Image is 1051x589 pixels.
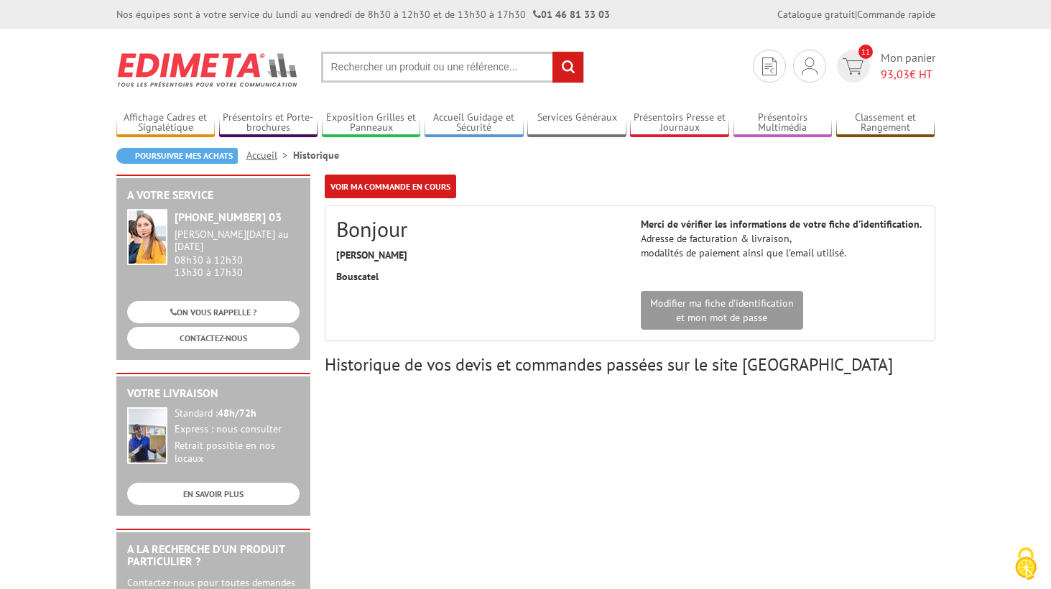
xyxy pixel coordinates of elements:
[321,52,584,83] input: Rechercher un produit ou une référence...
[336,217,619,241] h2: Bonjour
[857,8,935,21] a: Commande rapide
[127,327,300,349] a: CONTACTEZ-NOUS
[881,66,935,83] span: € HT
[1001,540,1051,589] button: Cookies (fenêtre modale)
[127,301,300,323] a: ON VOUS RAPPELLE ?
[127,543,300,568] h2: A la recherche d'un produit particulier ?
[630,111,729,135] a: Présentoirs Presse et Journaux
[843,58,864,75] img: devis rapide
[777,7,935,22] div: |
[802,57,818,75] img: devis rapide
[777,8,855,21] a: Catalogue gratuit
[127,483,300,505] a: EN SAVOIR PLUS
[116,111,216,135] a: Affichage Cadres et Signalétique
[527,111,626,135] a: Services Généraux
[858,45,873,59] span: 11
[833,50,935,83] a: devis rapide 11 Mon panier 93,03€ HT
[322,111,421,135] a: Exposition Grilles et Panneaux
[641,218,922,231] strong: Merci de vérifier les informations de votre fiche d’identification.
[325,175,456,198] a: Voir ma commande en cours
[293,148,339,162] li: Historique
[127,387,300,400] h2: Votre livraison
[641,217,924,260] p: Adresse de facturation & livraison, modalités de paiement ainsi que l’email utilisé.
[116,43,300,96] img: Edimeta
[116,148,238,164] a: Poursuivre mes achats
[641,291,803,330] a: Modifier ma fiche d'identificationet mon mot de passe
[175,210,282,224] strong: [PHONE_NUMBER] 03
[175,440,300,465] div: Retrait possible en nos locaux
[425,111,524,135] a: Accueil Guidage et Sécurité
[836,111,935,135] a: Classement et Rangement
[127,209,167,265] img: widget-service.jpg
[533,8,610,21] strong: 01 46 81 33 03
[336,270,379,283] strong: Bouscatel
[1008,546,1044,582] img: Cookies (fenêtre modale)
[325,356,935,374] h3: Historique de vos devis et commandes passées sur le site [GEOGRAPHIC_DATA]
[127,407,167,464] img: widget-livraison.jpg
[175,407,300,420] div: Standard :
[175,228,300,278] div: 08h30 à 12h30 13h30 à 17h30
[246,149,293,162] a: Accueil
[218,407,256,419] strong: 48h/72h
[175,423,300,436] div: Express : nous consulter
[881,67,909,81] span: 93,03
[219,111,318,135] a: Présentoirs et Porte-brochures
[733,111,833,135] a: Présentoirs Multimédia
[127,189,300,202] h2: A votre service
[762,57,777,75] img: devis rapide
[336,249,407,261] strong: [PERSON_NAME]
[552,52,583,83] input: rechercher
[175,228,300,253] div: [PERSON_NAME][DATE] au [DATE]
[881,50,935,83] span: Mon panier
[116,7,610,22] div: Nos équipes sont à votre service du lundi au vendredi de 8h30 à 12h30 et de 13h30 à 17h30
